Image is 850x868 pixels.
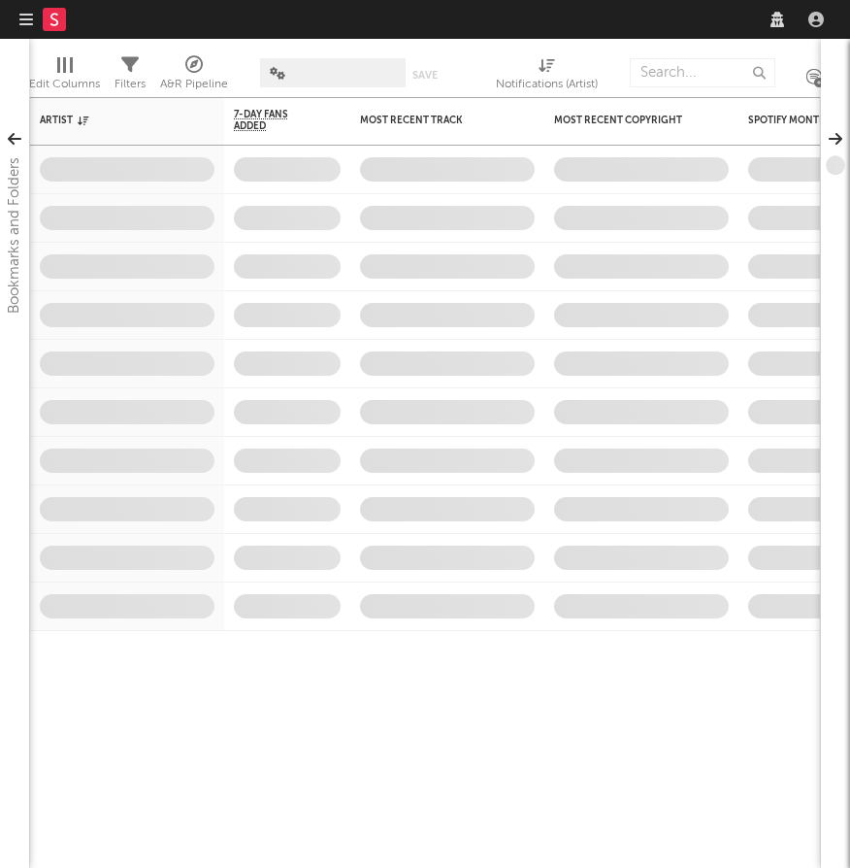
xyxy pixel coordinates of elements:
[496,73,598,96] div: Notifications (Artist)
[630,58,775,87] input: Search...
[40,115,185,126] div: Artist
[360,115,506,126] div: Most Recent Track
[412,70,438,81] button: Save
[496,49,598,105] div: Notifications (Artist)
[234,109,311,132] span: 7-Day Fans Added
[3,157,26,314] div: Bookmarks and Folders
[29,49,100,105] div: Edit Columns
[114,49,146,105] div: Filters
[29,73,100,96] div: Edit Columns
[554,115,700,126] div: Most Recent Copyright
[114,73,146,96] div: Filters
[160,49,228,105] div: A&R Pipeline
[160,73,228,96] div: A&R Pipeline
